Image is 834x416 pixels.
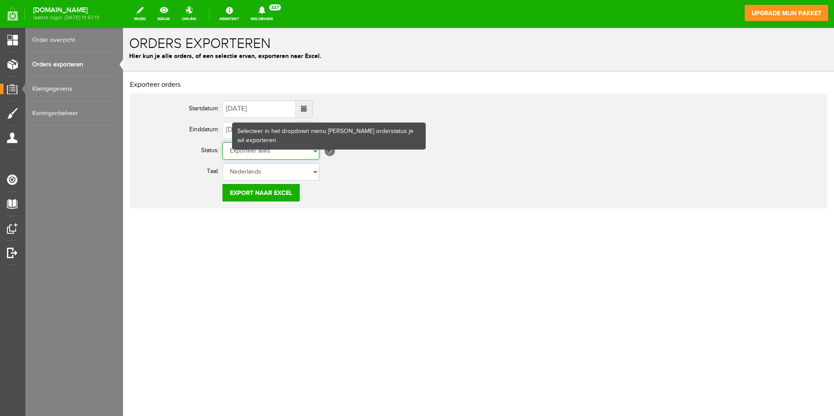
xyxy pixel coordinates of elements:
a: Order overzicht [32,28,116,52]
h1: Orders exporteren [6,8,705,24]
a: bekijk [152,4,175,24]
div: Selecteer in het dropdown menu [PERSON_NAME] orderstatus je wil exporteren. [110,95,302,121]
th: Status: [12,113,99,133]
a: Meldingen227 [246,4,278,24]
a: wijzig [129,4,151,24]
a: Klantgegevens [32,77,116,101]
span: 227 [269,4,281,10]
span: [?] [202,118,212,128]
th: Taal: [12,133,99,154]
a: upgrade mijn pakket [744,4,829,22]
input: Export naar Excel [99,156,177,174]
input: Datum van... [99,72,173,90]
p: Hier kun je alle orders, of een selectie ervan, exporteren naar Excel. [6,24,705,33]
strong: [DOMAIN_NAME] [33,8,99,13]
th: Startdatum: [12,71,99,92]
a: online [177,4,202,24]
a: Assistent [214,4,244,24]
h2: Exporteer orders [7,53,704,61]
th: Einddatum: [12,92,99,113]
a: Kortingenbeheer [32,101,116,126]
input: Datum tot... [99,93,173,111]
span: laatste login: [DATE] 13:57:13 [33,15,99,20]
a: Orders exporteren [32,52,116,77]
